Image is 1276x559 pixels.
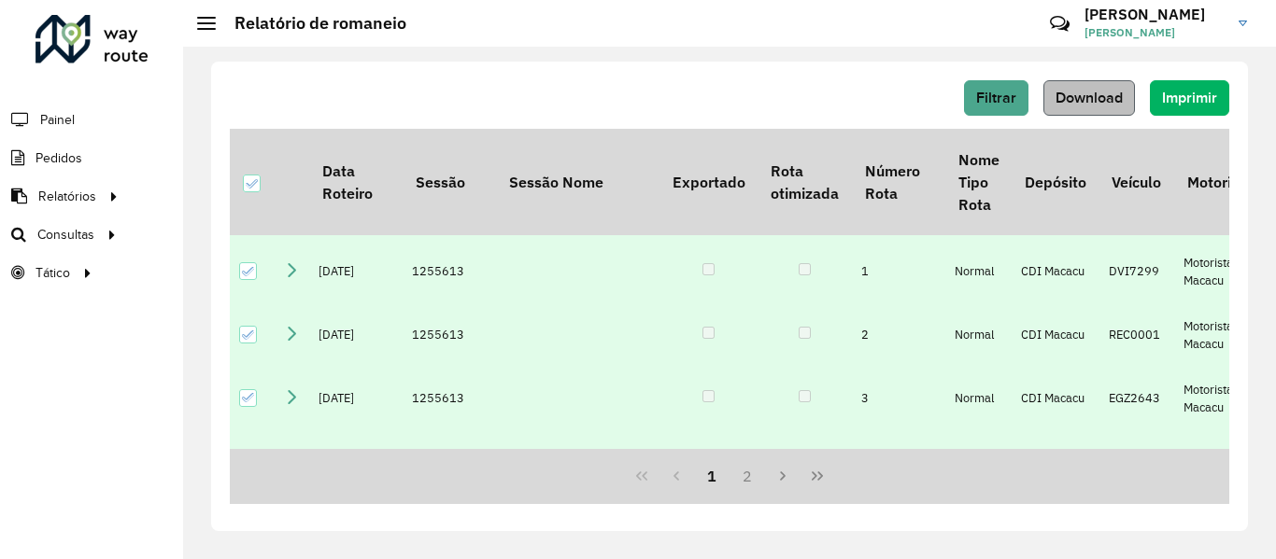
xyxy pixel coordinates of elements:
td: [DATE] [309,435,403,508]
button: 1 [694,458,730,494]
th: Veículo [1099,129,1174,235]
td: Normal [945,308,1012,362]
span: Consultas [37,225,94,245]
td: DVI7299 [1099,235,1174,308]
th: Sessão Nome [496,129,659,235]
th: Nome Tipo Rota [945,129,1012,235]
th: Depósito [1012,129,1099,235]
td: 2 [852,308,945,362]
span: Imprimir [1162,90,1217,105]
h2: Relatório de romaneio [216,13,406,34]
td: Normal [945,435,1012,508]
button: Next Page [765,458,801,494]
span: Relatórios [38,187,96,206]
td: Normal [945,235,1012,308]
td: REC0001 [1099,308,1174,362]
th: Sessão [403,129,496,235]
td: 1255613 [403,362,496,435]
button: 2 [730,458,765,494]
span: Tático [35,263,70,283]
td: CDI Macacu [1012,235,1099,308]
td: 1255613 [403,435,496,508]
h3: [PERSON_NAME] [1085,6,1225,23]
span: Download [1056,90,1123,105]
a: Contato Rápido [1040,4,1080,44]
span: [PERSON_NAME] [1085,24,1225,41]
span: Painel [40,110,75,130]
th: Rota otimizada [758,129,851,235]
td: CDI Macacu [1012,362,1099,435]
span: Pedidos [35,148,82,168]
th: Data Roteiro [309,129,403,235]
td: 1 [852,235,945,308]
td: 1255613 [403,235,496,308]
td: [DATE] [309,235,403,308]
span: Filtrar [976,90,1016,105]
td: [DATE] [309,362,403,435]
td: 3 [852,362,945,435]
td: 1255613 [403,308,496,362]
td: Normal [945,362,1012,435]
th: Exportado [659,129,758,235]
button: Filtrar [964,80,1028,116]
th: Número Rota [852,129,945,235]
button: Imprimir [1150,80,1229,116]
td: 4 [852,435,945,508]
button: Last Page [800,458,835,494]
td: EGZ2643 [1099,362,1174,435]
td: [DATE] [309,308,403,362]
td: RYY3F71 [1099,435,1174,508]
td: CDI Macacu [1012,435,1099,508]
button: Download [1043,80,1135,116]
td: CDI Macacu [1012,308,1099,362]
